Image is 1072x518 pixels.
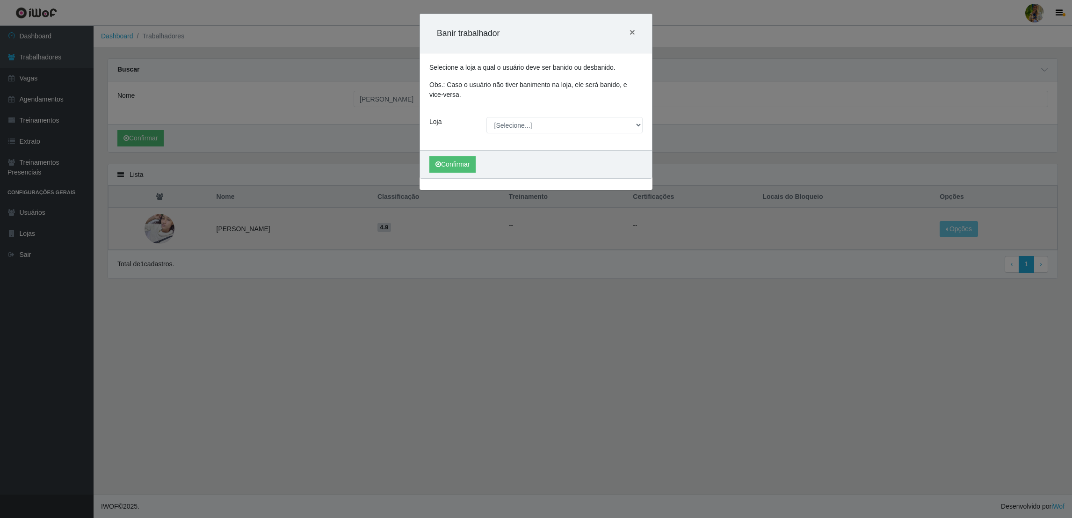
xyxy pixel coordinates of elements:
[429,117,442,127] label: Loja
[630,27,635,37] span: ×
[622,20,643,44] button: Close
[429,80,643,100] p: Obs.: Caso o usuário não tiver banimento na loja, ele será banido, e vice-versa.
[429,156,476,173] button: Confirmar
[437,27,500,39] h5: Banir trabalhador
[429,63,643,73] p: Selecione a loja a qual o usuário deve ser banido ou desbanido.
